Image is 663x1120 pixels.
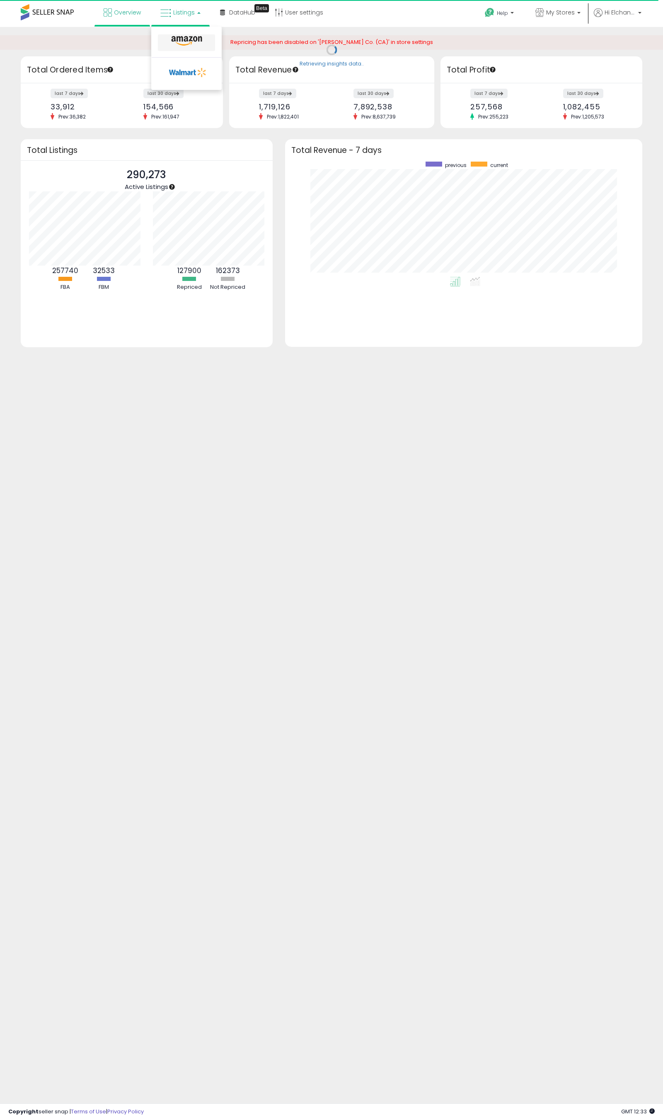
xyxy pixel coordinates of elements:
[230,38,433,46] span: Repricing has been disabled on '[PERSON_NAME] Co. (CA)' in store settings
[85,283,123,291] div: FBM
[125,182,168,191] span: Active Listings
[259,89,296,98] label: last 7 days
[259,102,325,111] div: 1,719,126
[445,162,467,169] span: previous
[114,8,141,17] span: Overview
[291,147,636,153] h3: Total Revenue - 7 days
[489,66,496,73] div: Tooltip anchor
[357,113,400,120] span: Prev: 8,637,739
[52,266,78,276] b: 257740
[173,8,195,17] span: Listings
[470,102,535,111] div: 257,568
[594,8,641,27] a: Hi Elchanan
[93,266,115,276] b: 32533
[546,8,575,17] span: My Stores
[563,89,603,98] label: last 30 days
[27,64,217,76] h3: Total Ordered Items
[209,283,247,291] div: Not Repriced
[474,113,513,120] span: Prev: 255,223
[177,266,201,276] b: 127900
[263,113,303,120] span: Prev: 1,822,401
[147,113,184,120] span: Prev: 161,947
[605,8,636,17] span: Hi Elchanan
[478,1,522,27] a: Help
[300,60,364,68] div: Retrieving insights data..
[490,162,508,169] span: current
[51,89,88,98] label: last 7 days
[106,66,114,73] div: Tooltip anchor
[484,7,495,18] i: Get Help
[51,102,115,111] div: 33,912
[27,147,266,153] h3: Total Listings
[563,102,628,111] div: 1,082,455
[470,89,508,98] label: last 7 days
[125,167,168,183] p: 290,273
[143,102,208,111] div: 154,566
[292,66,299,73] div: Tooltip anchor
[168,183,176,191] div: Tooltip anchor
[47,283,84,291] div: FBA
[353,89,394,98] label: last 30 days
[353,102,420,111] div: 7,892,538
[567,113,608,120] span: Prev: 1,205,573
[143,89,184,98] label: last 30 days
[216,266,240,276] b: 162373
[497,10,508,17] span: Help
[171,283,208,291] div: Repriced
[229,8,255,17] span: DataHub
[447,64,636,76] h3: Total Profit
[254,4,269,12] div: Tooltip anchor
[54,113,90,120] span: Prev: 36,382
[235,64,428,76] h3: Total Revenue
